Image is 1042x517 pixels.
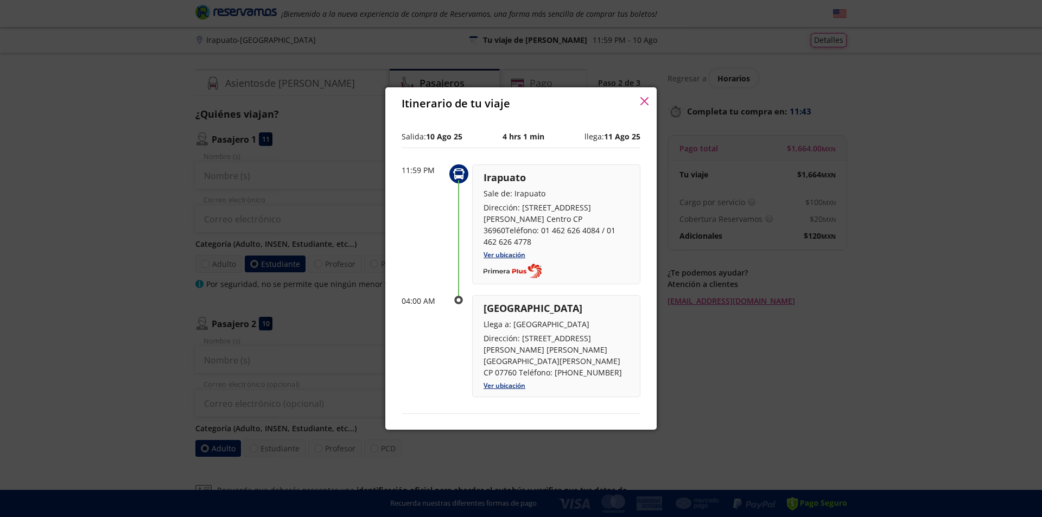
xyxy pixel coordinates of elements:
img: Completo_color__1_.png [484,264,542,279]
p: Dirección: [STREET_ADDRESS][PERSON_NAME] Centro CP 36960Teléfono: 01 462 626 4084 / 01 462 626 4778 [484,202,629,247]
p: Dirección: [STREET_ADDRESS][PERSON_NAME] [PERSON_NAME][GEOGRAPHIC_DATA][PERSON_NAME] CP 07760 Tel... [484,333,629,378]
p: Salida: [402,131,462,142]
p: llega: [584,131,640,142]
p: [GEOGRAPHIC_DATA] [484,301,629,316]
p: 04:00 AM [402,295,445,307]
p: 4 hrs 1 min [503,131,544,142]
a: Ver ubicación [484,250,525,259]
p: Itinerario de tu viaje [402,95,510,112]
p: Sale de: Irapuato [484,188,629,199]
p: Llega a: [GEOGRAPHIC_DATA] [484,318,629,330]
a: Ver ubicación [484,381,525,390]
b: 11 Ago 25 [604,131,640,142]
b: 10 Ago 25 [426,131,462,142]
p: Irapuato [484,170,629,185]
p: 11:59 PM [402,164,445,176]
